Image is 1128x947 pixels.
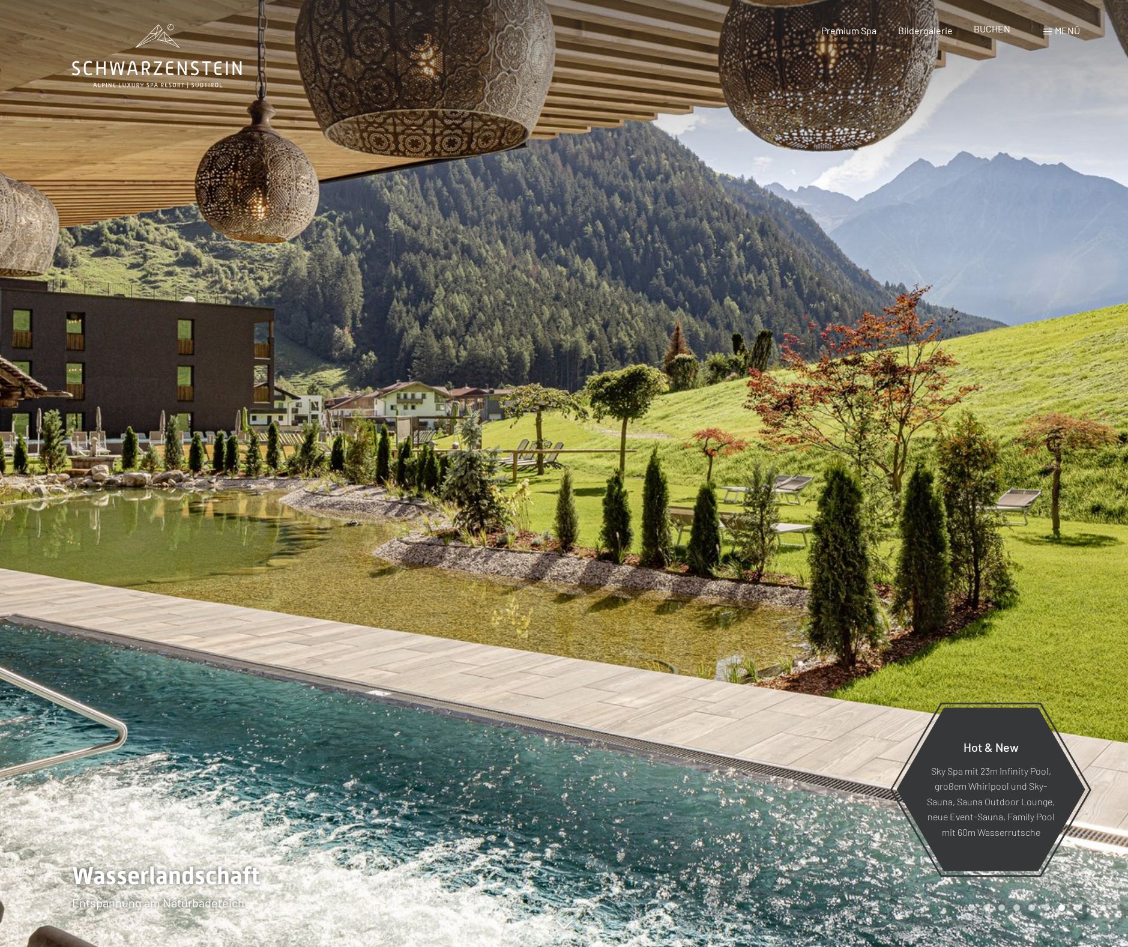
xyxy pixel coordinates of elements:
p: Sky Spa mit 23m Infinity Pool, großem Whirlpool und Sky-Sauna, Sauna Outdoor Lounge, neue Event-S... [926,763,1056,840]
a: Bildergalerie [898,25,953,36]
span: Menü [1055,25,1080,36]
div: Carousel Page 5 [1028,904,1035,911]
a: BUCHEN [974,23,1010,34]
div: Carousel Pagination [964,904,1080,911]
div: Carousel Page 6 [1043,904,1050,911]
span: Hot & New [964,739,1019,754]
a: Hot & New Sky Spa mit 23m Infinity Pool, großem Whirlpool und Sky-Sauna, Sauna Outdoor Lounge, ne... [896,707,1086,872]
a: Premium Spa [821,25,876,36]
div: Carousel Page 2 [983,904,990,911]
div: Carousel Page 7 (Current Slide) [1058,904,1065,911]
div: Carousel Page 3 [998,904,1005,911]
div: Carousel Page 8 [1073,904,1080,911]
div: Carousel Page 1 [968,904,975,911]
div: Carousel Page 4 [1013,904,1020,911]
